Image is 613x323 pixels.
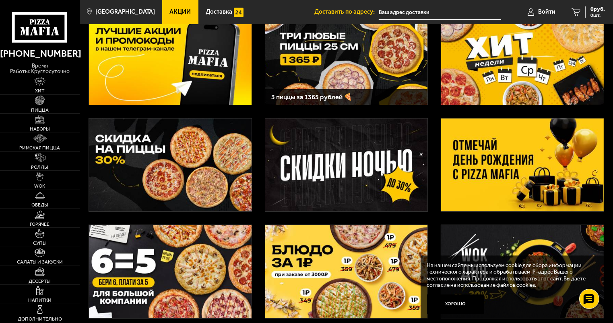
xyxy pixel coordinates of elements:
[170,9,191,15] span: Акции
[95,9,155,15] span: [GEOGRAPHIC_DATA]
[314,9,379,15] span: Доставить по адресу:
[17,260,63,264] span: Салаты и закуски
[206,9,232,15] span: Доставка
[427,262,593,288] p: На нашем сайте мы используем cookie для сбора информации технического характера и обрабатываем IP...
[19,145,60,150] span: Римская пицца
[234,8,244,17] img: 15daf4d41897b9f0e9f617042186c801.svg
[35,88,44,93] span: Хит
[265,12,428,106] a: 3 пиццы за 1365 рублей 🍕
[30,222,50,227] span: Горячее
[538,9,555,15] span: Войти
[30,127,50,131] span: Наборы
[31,202,48,207] span: Обеды
[28,298,52,303] span: Напитки
[379,5,502,20] input: Ваш адрес доставки
[590,6,605,12] span: 0 руб.
[31,165,48,170] span: Роллы
[427,294,485,314] button: Хорошо
[31,108,49,112] span: Пицца
[590,13,605,18] span: 0 шт.
[271,94,421,100] h3: 3 пиццы за 1365 рублей 🍕
[18,317,62,321] span: Дополнительно
[34,184,45,188] span: WOK
[33,241,47,245] span: Супы
[29,279,51,284] span: Десерты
